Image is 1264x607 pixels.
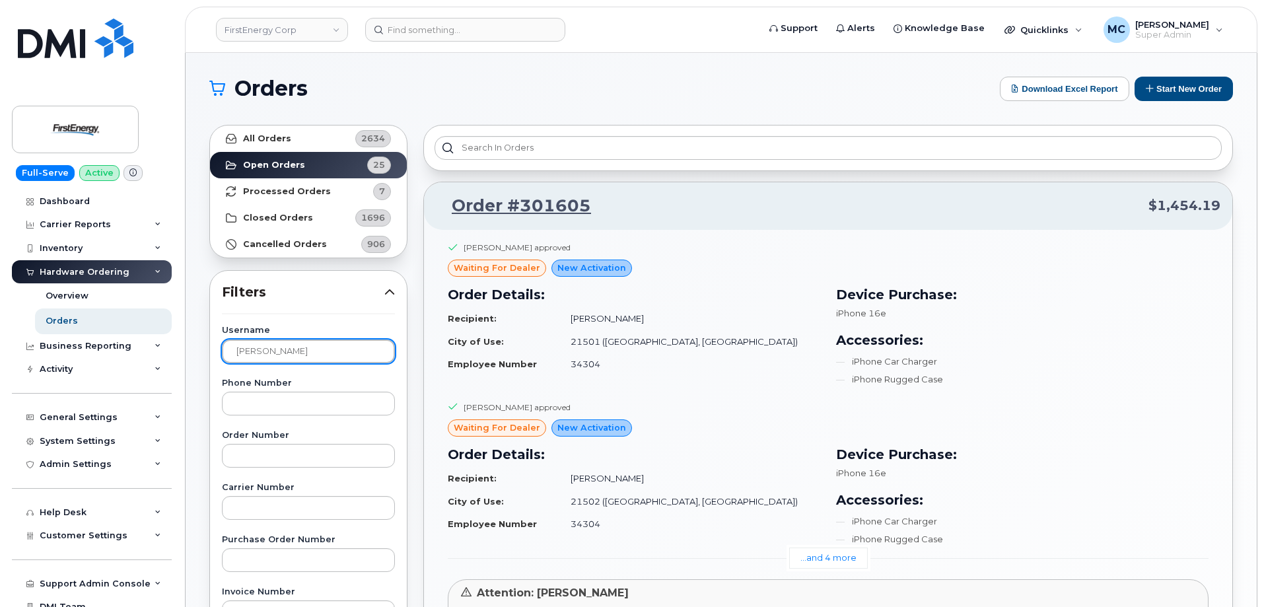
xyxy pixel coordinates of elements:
td: 21502 ([GEOGRAPHIC_DATA], [GEOGRAPHIC_DATA]) [559,490,820,513]
strong: Processed Orders [243,186,331,197]
span: Orders [234,79,308,98]
strong: City of Use: [448,496,504,507]
a: Order #301605 [436,194,591,218]
div: [PERSON_NAME] approved [464,242,571,253]
span: New Activation [557,421,626,434]
a: Open Orders25 [210,152,407,178]
span: New Activation [557,262,626,274]
span: 25 [373,159,385,171]
td: 34304 [559,513,820,536]
h3: Accessories: [836,330,1209,350]
a: Closed Orders1696 [210,205,407,231]
a: All Orders2634 [210,125,407,152]
span: Attention: [PERSON_NAME] [477,587,629,599]
li: iPhone Rugged Case [836,533,1209,546]
h3: Device Purchase: [836,285,1209,304]
li: iPhone Rugged Case [836,373,1209,386]
strong: Employee Number [448,359,537,369]
strong: Open Orders [243,160,305,170]
li: iPhone Car Charger [836,355,1209,368]
strong: Closed Orders [243,213,313,223]
button: Download Excel Report [1000,77,1129,101]
a: Cancelled Orders906 [210,231,407,258]
td: 34304 [559,353,820,376]
td: 21501 ([GEOGRAPHIC_DATA], [GEOGRAPHIC_DATA]) [559,330,820,353]
span: $1,454.19 [1148,196,1220,215]
button: Start New Order [1135,77,1233,101]
span: 2634 [361,132,385,145]
a: ...and 4 more [789,548,868,568]
span: 906 [367,238,385,250]
strong: All Orders [243,133,291,144]
span: waiting for dealer [454,262,540,274]
span: 7 [379,185,385,197]
label: Invoice Number [222,588,395,596]
td: [PERSON_NAME] [559,307,820,330]
span: iPhone 16e [836,308,886,318]
strong: Employee Number [448,518,537,529]
span: waiting for dealer [454,421,540,434]
strong: Cancelled Orders [243,239,327,250]
h3: Accessories: [836,490,1209,510]
h3: Device Purchase: [836,445,1209,464]
span: 1696 [361,211,385,224]
strong: Recipient: [448,473,497,483]
span: Filters [222,283,384,302]
strong: Recipient: [448,313,497,324]
label: Order Number [222,431,395,440]
label: Purchase Order Number [222,536,395,544]
label: Username [222,326,395,335]
div: [PERSON_NAME] approved [464,402,571,413]
iframe: Messenger Launcher [1207,550,1254,597]
a: Processed Orders7 [210,178,407,205]
li: iPhone Car Charger [836,515,1209,528]
input: Search in orders [435,136,1222,160]
span: iPhone 16e [836,468,886,478]
label: Phone Number [222,379,395,388]
h3: Order Details: [448,445,820,464]
td: [PERSON_NAME] [559,467,820,490]
label: Carrier Number [222,483,395,492]
strong: City of Use: [448,336,504,347]
h3: Order Details: [448,285,820,304]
